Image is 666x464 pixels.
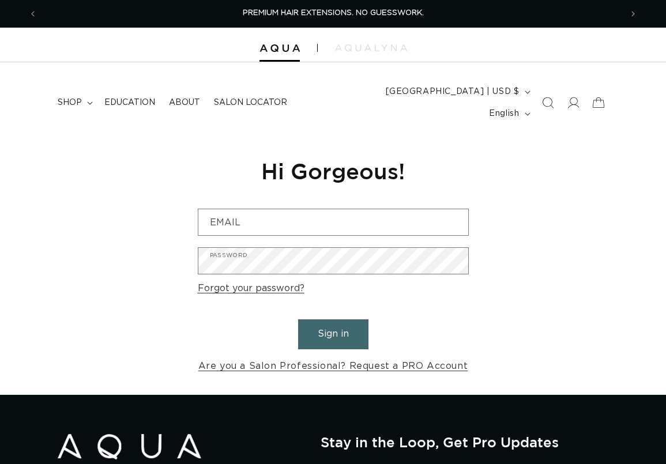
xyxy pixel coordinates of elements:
span: shop [58,97,82,108]
span: Salon Locator [214,97,287,108]
a: Salon Locator [207,90,294,115]
button: Next announcement [620,3,646,25]
span: English [489,108,519,120]
span: About [169,97,200,108]
summary: shop [51,90,97,115]
h1: Hi Gorgeous! [198,157,469,185]
a: Education [97,90,162,115]
span: [GEOGRAPHIC_DATA] | USD $ [386,86,520,98]
input: Email [198,209,468,235]
button: [GEOGRAPHIC_DATA] | USD $ [379,81,535,103]
button: Sign in [298,319,368,349]
span: PREMIUM HAIR EXTENSIONS. NO GUESSWORK. [243,9,424,17]
a: Forgot your password? [198,280,304,297]
a: About [162,90,207,115]
button: English [482,103,535,125]
a: Are you a Salon Professional? Request a PRO Account [198,358,468,375]
button: Previous announcement [20,3,46,25]
h2: Stay in the Loop, Get Pro Updates [321,434,609,450]
img: aqualyna.com [335,44,407,51]
img: Aqua Hair Extensions [259,44,300,52]
span: Education [104,97,155,108]
summary: Search [535,90,560,115]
